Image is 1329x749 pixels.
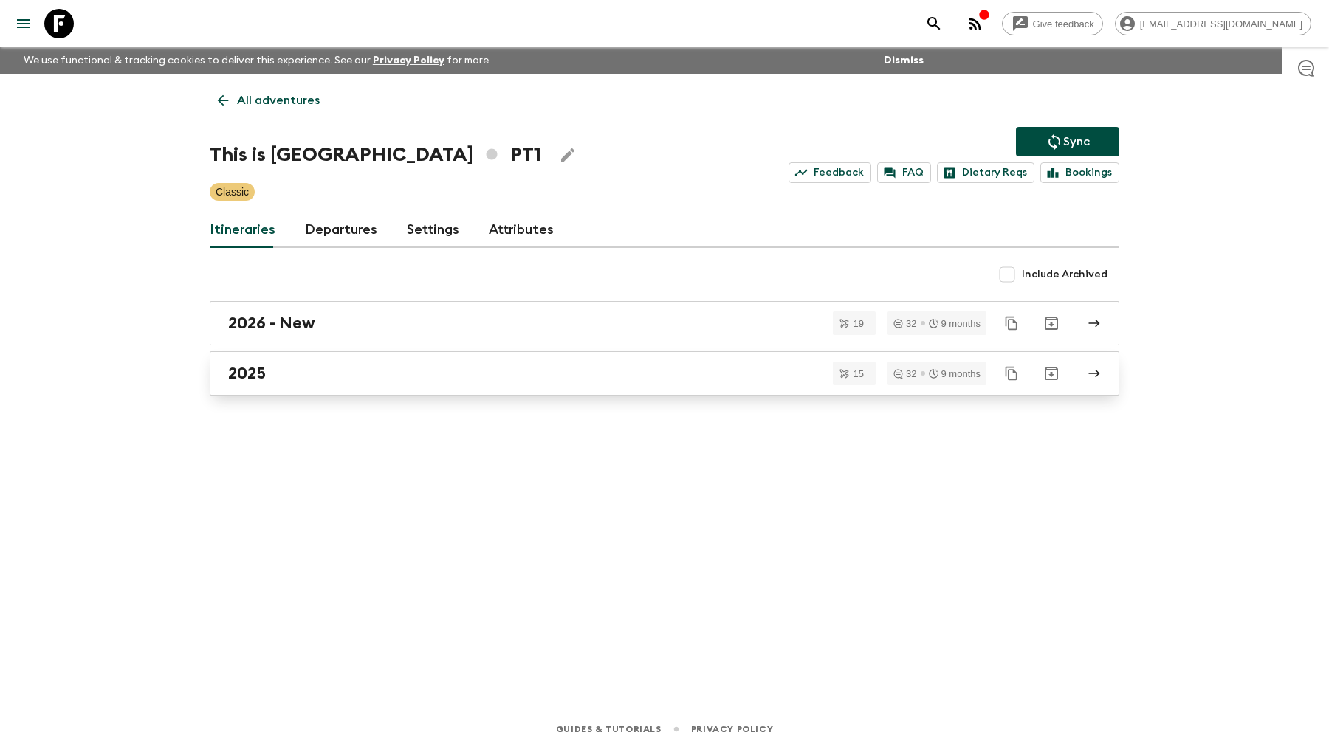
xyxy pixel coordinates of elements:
p: Classic [216,184,249,199]
button: Archive [1037,359,1066,388]
span: [EMAIL_ADDRESS][DOMAIN_NAME] [1132,18,1311,30]
a: Dietary Reqs [937,162,1034,183]
button: Edit Adventure Title [553,140,583,170]
button: Duplicate [998,360,1025,387]
a: Privacy Policy [373,55,444,66]
button: menu [9,9,38,38]
div: 32 [893,369,916,379]
div: 32 [893,319,916,328]
div: 9 months [929,369,981,379]
a: 2025 [210,351,1119,396]
button: Archive [1037,308,1066,338]
a: Settings [407,213,459,248]
span: Include Archived [1022,267,1107,282]
span: Give feedback [1025,18,1102,30]
span: 19 [845,319,873,328]
a: Feedback [789,162,871,183]
button: search adventures [919,9,949,38]
h1: This is [GEOGRAPHIC_DATA] PT1 [210,140,541,170]
p: We use functional & tracking cookies to deliver this experience. See our for more. [18,47,497,74]
div: 9 months [929,319,981,328]
a: All adventures [210,86,328,115]
button: Duplicate [998,310,1025,336]
div: [EMAIL_ADDRESS][DOMAIN_NAME] [1115,12,1311,35]
p: All adventures [237,92,320,109]
a: Guides & Tutorials [556,721,662,737]
h2: 2026 - New [228,314,315,333]
a: Departures [305,213,377,248]
p: Sync [1063,133,1090,151]
a: 2026 - New [210,301,1119,345]
a: Privacy Policy [691,721,773,737]
a: FAQ [877,162,931,183]
span: 15 [845,369,873,379]
a: Bookings [1040,162,1119,183]
a: Give feedback [1002,12,1103,35]
button: Dismiss [880,50,927,71]
a: Attributes [489,213,554,248]
a: Itineraries [210,213,275,248]
button: Sync adventure departures to the booking engine [1016,127,1119,156]
h2: 2025 [228,364,266,383]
